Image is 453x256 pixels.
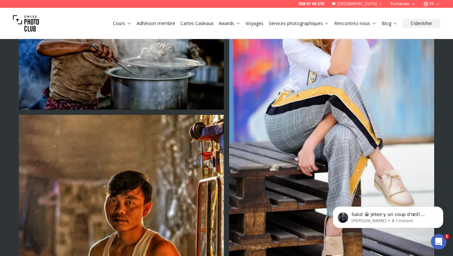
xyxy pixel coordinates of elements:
a: Awards [219,20,240,27]
button: Rencontrez-nous [332,19,379,28]
a: Services photographiques [269,20,329,27]
button: S'identifier [403,19,440,28]
button: Cartes Cadeaux [178,19,216,28]
button: Services photographiques [266,19,332,28]
button: Blog [379,19,400,28]
a: Cartes Cadeaux [180,20,214,27]
button: Cours [110,19,134,28]
iframe: Intercom live chat [431,234,447,249]
a: Cours [113,20,131,27]
a: Blog [382,20,398,27]
iframe: Intercom notifications message [323,193,453,238]
button: Adhésion membre [134,19,178,28]
button: Voyages [243,19,266,28]
span: 1 [444,234,449,239]
img: Swiss photo club [13,10,39,36]
button: Awards [216,19,243,28]
a: Voyages [246,20,263,27]
a: Rencontrez-nous [334,20,376,27]
a: 058 51 00 270 [299,1,324,7]
a: Adhésion membre [137,20,175,27]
